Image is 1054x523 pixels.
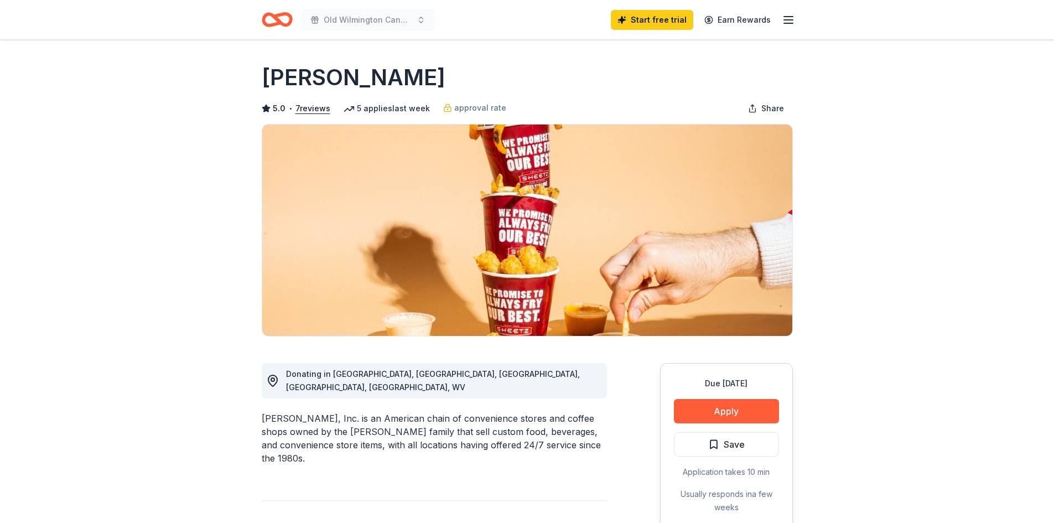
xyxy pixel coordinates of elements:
span: Share [761,102,784,115]
div: [PERSON_NAME], Inc. is an American chain of convenience stores and coffee shops owned by the [PER... [262,412,607,465]
span: Old Wilmington Candlelight Tour [324,13,412,27]
a: Start free trial [611,10,693,30]
button: Apply [674,399,779,423]
a: Home [262,7,293,33]
a: Earn Rewards [698,10,777,30]
span: approval rate [454,101,506,115]
img: Image for Sheetz [262,125,792,336]
button: Save [674,432,779,457]
div: Usually responds in a few weeks [674,488,779,514]
div: 5 applies last week [344,102,430,115]
span: • [288,104,292,113]
span: Save [724,437,745,452]
button: Share [739,97,793,120]
span: 5.0 [273,102,285,115]
div: Due [DATE] [674,377,779,390]
span: Donating in [GEOGRAPHIC_DATA], [GEOGRAPHIC_DATA], [GEOGRAPHIC_DATA], [GEOGRAPHIC_DATA], [GEOGRAPH... [286,369,580,392]
div: Application takes 10 min [674,465,779,479]
h1: [PERSON_NAME] [262,62,445,93]
button: 7reviews [295,102,330,115]
a: approval rate [443,101,506,115]
button: Old Wilmington Candlelight Tour [302,9,434,31]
